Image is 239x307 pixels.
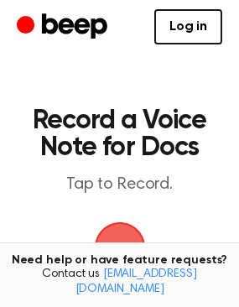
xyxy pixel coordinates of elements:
h1: Record a Voice Note for Docs [30,107,209,161]
a: Beep [17,11,112,44]
a: [EMAIL_ADDRESS][DOMAIN_NAME] [75,268,197,295]
img: Beep Logo [95,222,145,273]
p: Tap to Record. [30,174,209,195]
span: Contact us [10,268,229,297]
a: Log in [154,9,222,44]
